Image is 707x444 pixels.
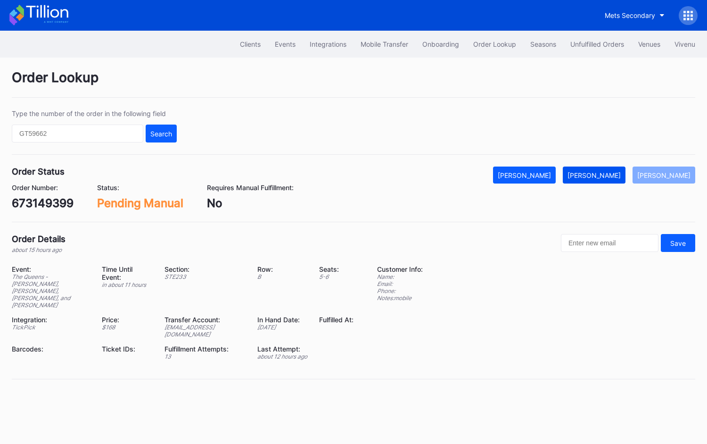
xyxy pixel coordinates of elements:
[12,324,90,331] div: TickPick
[303,35,353,53] button: Integrations
[319,316,353,324] div: Fulfilled At:
[257,265,307,273] div: Row:
[415,35,466,53] button: Onboarding
[12,246,66,253] div: about 15 hours ago
[310,40,346,48] div: Integrations
[353,35,415,53] button: Mobile Transfer
[164,345,246,353] div: Fulfillment Attempts:
[493,167,556,184] button: [PERSON_NAME]
[240,40,261,48] div: Clients
[12,196,74,210] div: 673149399
[377,273,423,280] div: Name:
[361,40,408,48] div: Mobile Transfer
[146,125,177,142] button: Search
[12,109,177,117] div: Type the number of the order in the following field
[498,171,551,179] div: [PERSON_NAME]
[164,353,246,360] div: 13
[150,130,172,138] div: Search
[12,273,90,309] div: The Queens - [PERSON_NAME], [PERSON_NAME], [PERSON_NAME], and [PERSON_NAME]
[563,35,631,53] button: Unfulfilled Orders
[102,316,152,324] div: Price:
[164,265,246,273] div: Section:
[605,11,655,19] div: Mets Secondary
[530,40,556,48] div: Seasons
[97,196,183,210] div: Pending Manual
[164,316,246,324] div: Transfer Account:
[12,234,66,244] div: Order Details
[12,265,90,273] div: Event:
[12,316,90,324] div: Integration:
[12,167,65,176] div: Order Status
[631,35,667,53] button: Venues
[257,324,307,331] div: [DATE]
[207,184,294,192] div: Requires Manual Fulfillment:
[670,239,686,247] div: Save
[257,345,307,353] div: Last Attempt:
[667,35,702,53] button: Vivenu
[377,280,423,287] div: Email:
[570,40,624,48] div: Unfulfilled Orders
[598,7,672,24] button: Mets Secondary
[661,234,695,252] button: Save
[102,324,152,331] div: $ 168
[207,196,294,210] div: No
[633,167,695,184] button: [PERSON_NAME]
[12,345,90,353] div: Barcodes:
[102,281,152,288] div: in about 11 hours
[164,324,246,338] div: [EMAIL_ADDRESS][DOMAIN_NAME]
[12,184,74,192] div: Order Number:
[567,171,621,179] div: [PERSON_NAME]
[102,265,152,281] div: Time Until Event:
[377,294,423,302] div: Notes: mobile
[473,40,516,48] div: Order Lookup
[275,40,296,48] div: Events
[523,35,563,53] button: Seasons
[377,287,423,294] div: Phone:
[563,167,625,184] button: [PERSON_NAME]
[638,40,660,48] div: Venues
[12,125,143,142] input: GT59662
[319,273,353,280] div: 5 - 6
[637,171,691,179] div: [PERSON_NAME]
[164,273,246,280] div: STE233
[233,35,268,53] button: Clients
[422,40,459,48] div: Onboarding
[268,35,303,53] button: Events
[561,234,658,252] input: Enter new email
[12,69,695,98] div: Order Lookup
[97,184,183,192] div: Status:
[102,345,152,353] div: Ticket IDs:
[377,265,423,273] div: Customer Info:
[319,265,353,273] div: Seats:
[257,273,307,280] div: B
[257,316,307,324] div: In Hand Date:
[257,353,307,360] div: about 12 hours ago
[674,40,695,48] div: Vivenu
[466,35,523,53] button: Order Lookup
